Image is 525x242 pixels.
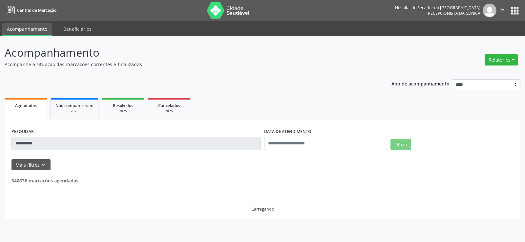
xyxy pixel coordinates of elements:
div: 2025 [153,109,185,114]
a: Central de Marcação [5,5,56,16]
div: 2025 [55,109,94,114]
div: 2025 [107,109,139,114]
img: img [483,4,496,17]
span: Central de Marcação [17,8,56,13]
div: Carregando [251,206,274,212]
button: Filtrar [390,139,411,150]
p: Ano de acompanhamento [391,79,450,87]
i:  [499,6,506,13]
button: Relatórios [485,54,518,65]
div: Hospital do Servidor do [GEOGRAPHIC_DATA] [395,5,480,10]
span: Cancelados [158,103,180,108]
span: Resolvidos [113,103,133,108]
strong: 346638 marcações agendadas [11,177,78,184]
p: Acompanhe a situação das marcações correntes e finalizadas [5,61,366,68]
span: Não compareceram [55,103,94,108]
p: Acompanhamento [5,45,366,61]
label: DATA DE ATENDIMENTO [264,127,311,137]
a: Beneficiários [59,23,96,35]
button:  [496,4,509,17]
span: Recepcionista da clínica [428,10,480,16]
a: Acompanhamento [2,23,52,36]
span: Agendados [15,103,37,108]
i: keyboard_arrow_down [40,161,47,168]
button: Mais filtroskeyboard_arrow_down [11,159,51,171]
button: apps [509,5,520,16]
label: PESQUISAR [11,127,34,137]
